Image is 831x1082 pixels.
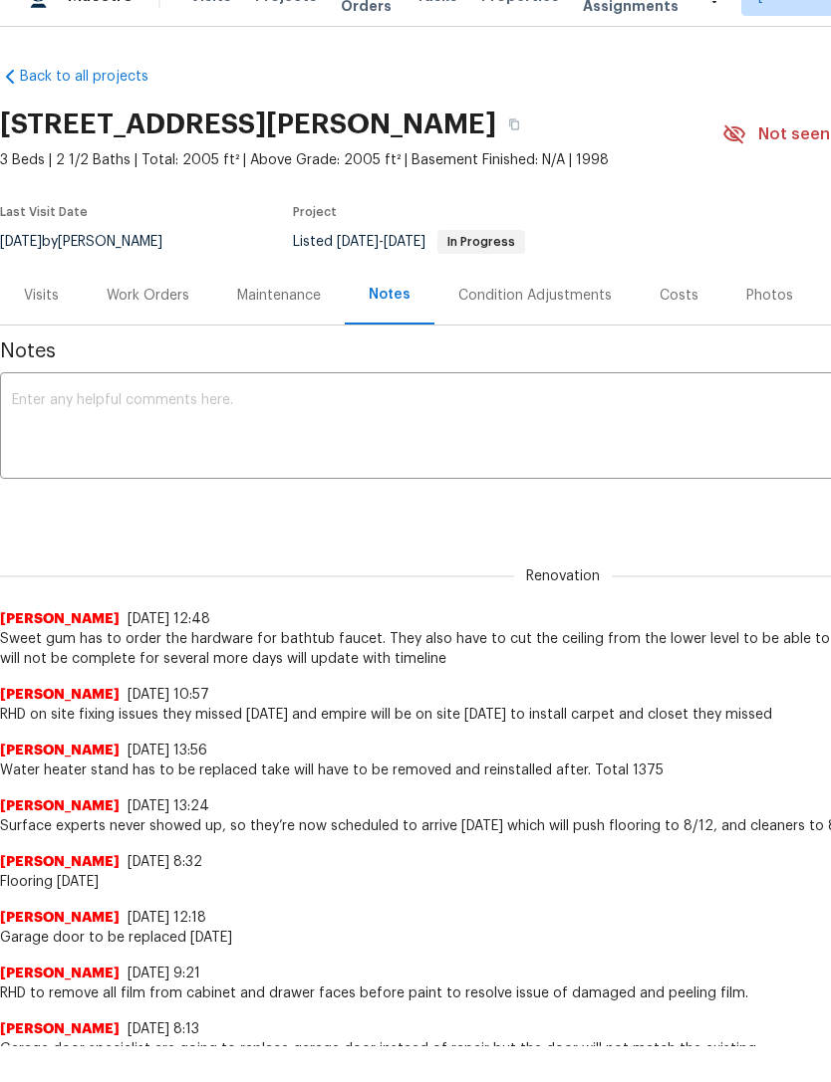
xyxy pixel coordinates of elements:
span: [DATE] 9:21 [128,967,200,980]
span: - [337,235,425,249]
span: [DATE] [337,235,379,249]
span: [DATE] 12:48 [128,612,210,626]
div: Condition Adjustments [458,286,612,306]
div: Visits [24,286,59,306]
span: Project [293,206,337,218]
div: Work Orders [107,286,189,306]
span: [DATE] [384,235,425,249]
span: Renovation [514,566,612,586]
button: Copy Address [496,107,532,142]
div: Notes [369,285,411,305]
span: Listed [293,235,525,249]
span: [DATE] 13:56 [128,744,207,757]
span: [DATE] 13:24 [128,799,209,813]
div: Maintenance [237,286,321,306]
span: [DATE] 8:32 [128,855,202,869]
div: Photos [746,286,793,306]
span: [DATE] 12:18 [128,911,206,925]
span: [DATE] 10:57 [128,688,209,702]
div: Costs [660,286,698,306]
span: [DATE] 8:13 [128,1022,199,1036]
span: In Progress [439,236,523,248]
